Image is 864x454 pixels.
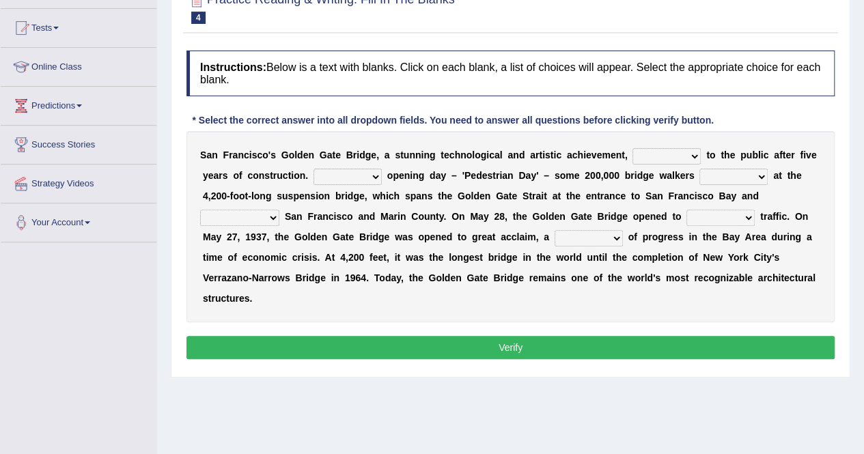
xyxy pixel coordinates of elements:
b: i [333,211,336,222]
b: D [518,170,525,181]
span: 4 [191,12,206,24]
b: o [418,211,424,222]
b: n [409,150,415,160]
b: f [779,150,783,160]
b: a [774,150,779,160]
b: e [611,150,616,160]
b: a [652,190,657,201]
b: s [487,170,492,181]
b: t [566,190,570,201]
b: ' [268,150,270,160]
b: i [398,211,400,222]
b: n [413,170,419,181]
b: e [303,150,309,160]
b: – [544,170,549,181]
b: t [706,150,710,160]
b: t [509,190,512,201]
b: , [376,150,379,160]
b: u [282,190,288,201]
b: i [803,150,806,160]
b: d [370,211,376,222]
b: h [454,150,460,160]
b: n [683,190,689,201]
b: r [535,150,539,160]
b: 2 [585,170,590,181]
b: e [479,190,485,201]
b: , [600,170,603,181]
b: r [496,170,499,181]
b: S [285,211,291,222]
b: t [597,190,600,201]
b: p [740,150,747,160]
b: n [615,150,622,160]
b: u [277,170,283,181]
b: s [277,190,282,201]
b: ' [536,170,538,181]
b: S [522,190,529,201]
b: g [419,170,425,181]
a: Tests [1,9,156,43]
b: a [416,190,421,201]
b: P [464,170,471,181]
b: g [643,170,649,181]
b: i [410,170,413,181]
b: t [622,150,625,160]
b: m [566,170,574,181]
b: s [223,170,228,181]
b: t [332,150,335,160]
b: s [264,170,270,181]
b: i [357,150,359,160]
b: S [645,190,652,201]
b: d [348,190,354,201]
b: c [244,150,249,160]
a: Success Stories [1,126,156,160]
b: 0 [590,170,596,181]
b: t [783,150,786,160]
b: y [531,170,536,181]
b: r [791,150,794,160]
b: a [604,190,609,201]
b: b [335,190,342,201]
b: p [410,190,417,201]
b: c [489,150,494,160]
b: k [675,170,680,181]
b: s [270,150,276,160]
b: e [482,170,488,181]
b: i [541,190,544,201]
b: , [208,190,211,201]
b: v [591,150,597,160]
b: g [481,150,487,160]
b: a [436,170,441,181]
b: . [305,170,308,181]
b: s [252,150,257,160]
b: o [387,170,393,181]
b: g [365,150,372,160]
b: a [530,150,535,160]
b: a [206,150,212,160]
b: – [451,170,457,181]
b: o [233,190,239,201]
b: a [773,170,779,181]
b: p [393,170,399,181]
b: S [200,150,206,160]
b: e [596,150,602,160]
b: n [322,211,329,222]
b: n [296,211,303,222]
b: n [513,150,519,160]
b: h [724,150,730,160]
b: n [609,190,615,201]
b: h [569,190,575,201]
b: n [305,190,311,201]
b: a [507,150,513,160]
b: n [423,150,430,160]
b: a [725,190,731,201]
b: t [400,150,404,160]
b: e [371,150,376,160]
b: e [399,170,404,181]
b: a [327,150,333,160]
b: g [266,190,272,201]
b: a [291,211,296,222]
b: , [365,190,367,201]
b: a [742,190,747,201]
b: r [313,211,317,222]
